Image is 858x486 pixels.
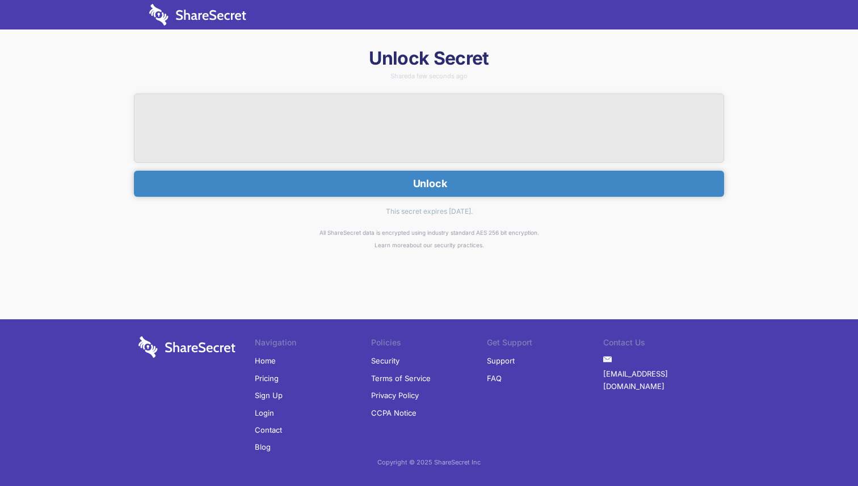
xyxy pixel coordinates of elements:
[255,404,274,421] a: Login
[603,336,720,352] li: Contact Us
[371,370,431,387] a: Terms of Service
[371,387,419,404] a: Privacy Policy
[487,370,502,387] a: FAQ
[134,47,724,70] h1: Unlock Secret
[138,336,235,358] img: logo-wordmark-white-trans-d4663122ce5f474addd5e946df7df03e33cb6a1c49d2221995e7729f52c070b2.svg
[603,365,720,395] a: [EMAIL_ADDRESS][DOMAIN_NAME]
[255,421,282,438] a: Contact
[255,352,276,369] a: Home
[149,4,246,26] img: logo-wordmark-white-trans-d4663122ce5f474addd5e946df7df03e33cb6a1c49d2221995e7729f52c070b2.svg
[255,370,279,387] a: Pricing
[255,336,371,352] li: Navigation
[134,171,724,197] button: Unlock
[487,352,515,369] a: Support
[375,242,406,248] a: Learn more
[371,352,399,369] a: Security
[487,336,603,352] li: Get Support
[134,226,724,252] div: All ShareSecret data is encrypted using industry standard AES 256 bit encryption. about our secur...
[371,336,487,352] li: Policies
[134,73,724,79] div: Shared a few seconds ago
[255,438,271,455] a: Blog
[134,197,724,226] div: This secret expires [DATE].
[255,387,283,404] a: Sign Up
[371,404,417,421] a: CCPA Notice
